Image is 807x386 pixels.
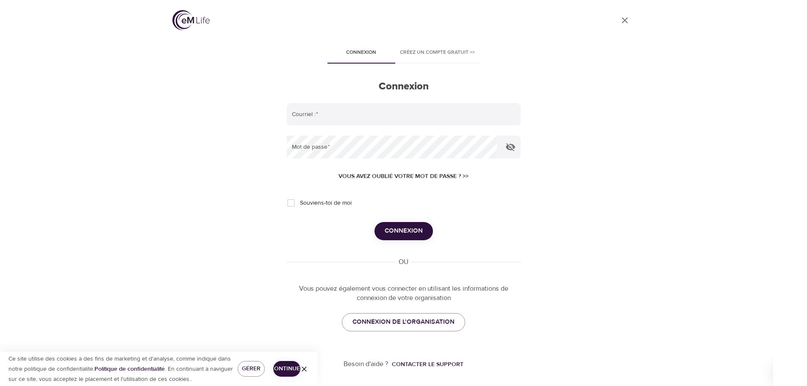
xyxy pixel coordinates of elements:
[342,313,465,331] a: CONNEXION DE L'ORGANISATION
[385,225,423,236] span: Connexion
[395,257,412,267] div: OU
[388,360,463,369] a: Contacter le support
[238,361,265,377] button: Gérer
[94,365,165,373] a: Politique de confidentialité
[273,361,300,377] button: Continuer
[280,364,294,374] span: Continuer
[244,364,258,374] span: Gérer
[352,317,455,328] span: CONNEXION DE L'ORGANISATION
[338,171,469,182] span: Vous avez oublié votre mot de passe ? >>
[392,360,463,369] div: Contacter le support
[335,169,472,184] button: Vous avez oublié votre mot de passe ? >>
[344,359,388,369] p: Besoin d'aide ?
[287,284,521,303] p: Vous pouvez également vous connecter en utilisant les informations de connexion de votre organisa...
[287,81,521,93] h2: Connexion
[287,43,521,64] div: disabled tabs example
[615,10,635,31] a: close
[374,222,433,240] button: Connexion
[300,199,352,208] span: Souviens-toi de moi
[332,48,390,57] span: Connexion
[400,48,475,57] span: Créez un compte gratuit >>
[172,10,210,30] img: logo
